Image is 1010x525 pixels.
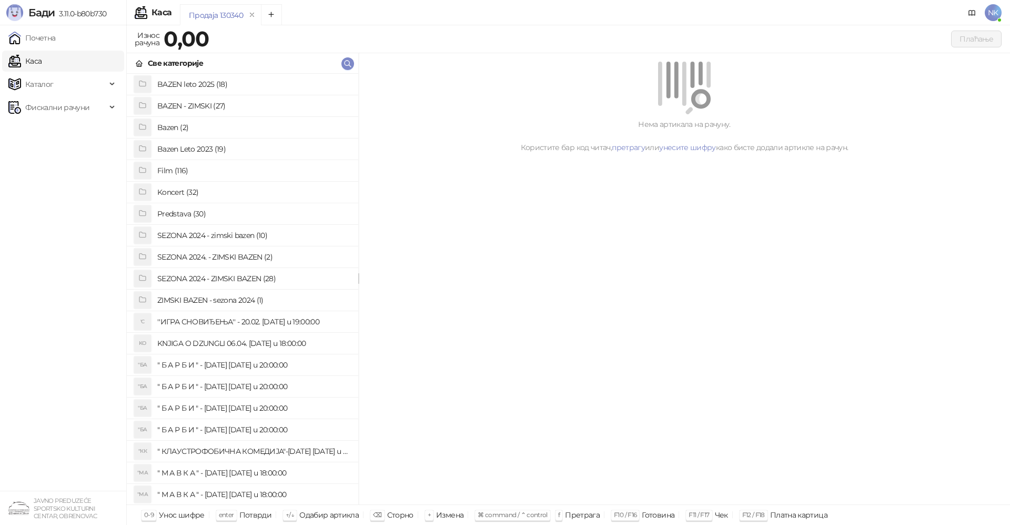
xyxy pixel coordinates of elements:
h4: Film (116) [157,162,350,179]
h4: Bazen Leto 2023 (19) [157,141,350,157]
div: grid [127,74,358,504]
h4: ZIMSKI BAZEN - sezona 2024 (1) [157,292,350,309]
h4: Predstava (30) [157,205,350,222]
span: ⌫ [373,511,381,519]
span: Бади [28,6,55,19]
span: 3.11.0-b80b730 [55,9,106,18]
div: 'С [134,313,151,330]
div: Претрага [565,508,600,522]
div: "МА [134,486,151,503]
img: Logo [6,4,23,21]
div: Одабир артикла [299,508,359,522]
h4: Koncert (32) [157,184,350,201]
div: KO [134,335,151,352]
span: F10 / F16 [614,511,637,519]
div: Сторно [387,508,413,522]
div: Измена [436,508,463,522]
h4: " Б А Р Б И " - [DATE] [DATE] u 20:00:00 [157,356,350,373]
span: ⌘ command / ⌃ control [478,511,548,519]
button: Add tab [261,4,282,25]
div: Унос шифре [159,508,205,522]
a: унесите шифру [659,143,716,152]
div: Платна картица [770,508,827,522]
h4: " М А В К А " - [DATE] [DATE] u 18:00:00 [157,486,350,503]
h4: SEZONA 2024 - zimski bazen (10) [157,227,350,244]
a: Документација [964,4,981,21]
div: Нема артикала на рачуну. Користите бар код читач, или како бисте додали артикле на рачун. [371,118,997,153]
div: Продаја 130340 [189,9,243,21]
a: Почетна [8,27,56,48]
a: претрагу [612,143,645,152]
div: Износ рачуна [133,28,161,49]
div: Чек [715,508,728,522]
h4: " М А В К А " - [DATE] [DATE] u 18:00:00 [157,464,350,481]
small: JAVNO PREDUZEĆE SPORTSKO KULTURNI CENTAR, OBRENOVAC [34,497,97,520]
span: F11 / F17 [689,511,709,519]
button: Плаћање [951,31,1002,47]
div: "КК [134,443,151,460]
span: F12 / F18 [742,511,765,519]
span: f [558,511,560,519]
span: ↑/↓ [286,511,294,519]
h4: " Б А Р Б И " - [DATE] [DATE] u 20:00:00 [157,378,350,395]
span: NK [985,4,1002,21]
h4: KNJIGA O DZUNGLI 06.04. [DATE] u 18:00:00 [157,335,350,352]
div: "БА [134,378,151,395]
div: Све категорије [148,57,203,69]
h4: " КЛАУСТРОФОБИЧНА КОМЕДИЈА"-[DATE] [DATE] u 20:00:00 [157,443,350,460]
div: "БА [134,400,151,417]
div: Готовина [642,508,674,522]
div: "МА [134,464,151,481]
span: + [428,511,431,519]
h4: " Б А Р Б И " - [DATE] [DATE] u 20:00:00 [157,421,350,438]
div: "БА [134,421,151,438]
span: enter [219,511,234,519]
img: 64x64-companyLogo-4a28e1f8-f217-46d7-badd-69a834a81aaf.png [8,498,29,519]
h4: ''ИГРА СНОВИЂЕЊА'' - 20.02. [DATE] u 19:00:00 [157,313,350,330]
h4: Bazen (2) [157,119,350,136]
button: remove [245,11,259,19]
h4: BAZEN - ZIMSKI (27) [157,97,350,114]
strong: 0,00 [164,26,209,52]
div: "БА [134,356,151,373]
div: Каса [151,8,171,17]
h4: " Б А Р Б И " - [DATE] [DATE] u 20:00:00 [157,400,350,417]
h4: SEZONA 2024 - ZIMSKI BAZEN (28) [157,270,350,287]
h4: SEZONA 2024. - ZIMSKI BAZEN (2) [157,249,350,265]
span: Каталог [25,74,54,95]
span: Фискални рачуни [25,97,89,118]
h4: BAZEN leto 2025 (18) [157,76,350,93]
a: Каса [8,51,42,72]
div: Потврди [239,508,272,522]
span: 0-9 [144,511,154,519]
